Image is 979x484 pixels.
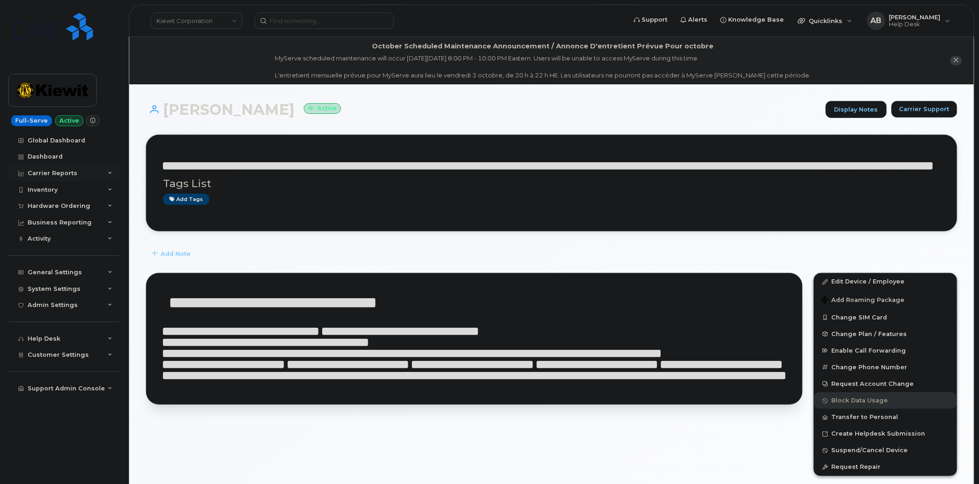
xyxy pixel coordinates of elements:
span: Carrier Support [899,105,950,113]
span: Add Note [161,249,191,258]
a: Create Helpdesk Submission [814,425,957,442]
button: Change Plan / Features [814,326,957,342]
button: Add Roaming Package [814,290,957,309]
button: Transfer to Personal [814,409,957,425]
div: MyServe scheduled maintenance will occur [DATE][DATE] 8:00 PM - 10:00 PM Eastern. Users will be u... [275,54,811,80]
button: Request Repair [814,459,957,475]
a: Edit Device / Employee [814,273,957,290]
span: Change Plan / Features [832,331,907,337]
a: Display Notes [826,101,887,118]
button: Add Note [146,245,198,262]
h1: [PERSON_NAME] [146,101,821,118]
button: close notification [950,56,962,65]
span: Add Roaming Package [822,296,905,305]
span: Suspend/Cancel Device [832,447,908,454]
button: Change SIM Card [814,309,957,326]
button: Carrier Support [892,101,957,118]
button: Block Data Usage [814,392,957,409]
button: Suspend/Cancel Device [814,442,957,459]
h3: Tags List [163,178,940,189]
button: Change Phone Number [814,359,957,376]
small: Active [304,103,341,114]
button: Enable Call Forwarding [814,342,957,359]
div: October Scheduled Maintenance Announcement / Annonce D'entretient Prévue Pour octobre [372,41,714,51]
span: Enable Call Forwarding [832,347,906,354]
a: Add tags [163,194,209,205]
button: Request Account Change [814,376,957,392]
